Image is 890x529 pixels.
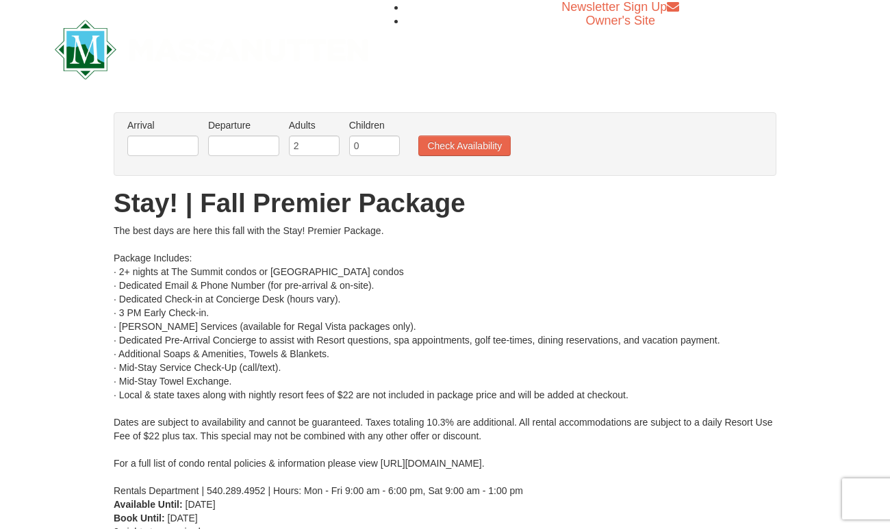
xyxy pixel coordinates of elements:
[186,499,216,510] span: [DATE]
[114,499,183,510] strong: Available Until:
[114,224,776,498] div: The best days are here this fall with the Stay! Premier Package. Package Includes: · 2+ nights at...
[208,118,279,132] label: Departure
[168,513,198,524] span: [DATE]
[289,118,340,132] label: Adults
[418,136,511,156] button: Check Availability
[127,118,199,132] label: Arrival
[349,118,400,132] label: Children
[55,20,368,79] img: Massanutten Resort Logo
[55,31,368,64] a: Massanutten Resort
[586,14,655,27] a: Owner's Site
[114,190,776,217] h1: Stay! | Fall Premier Package
[114,513,165,524] strong: Book Until:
